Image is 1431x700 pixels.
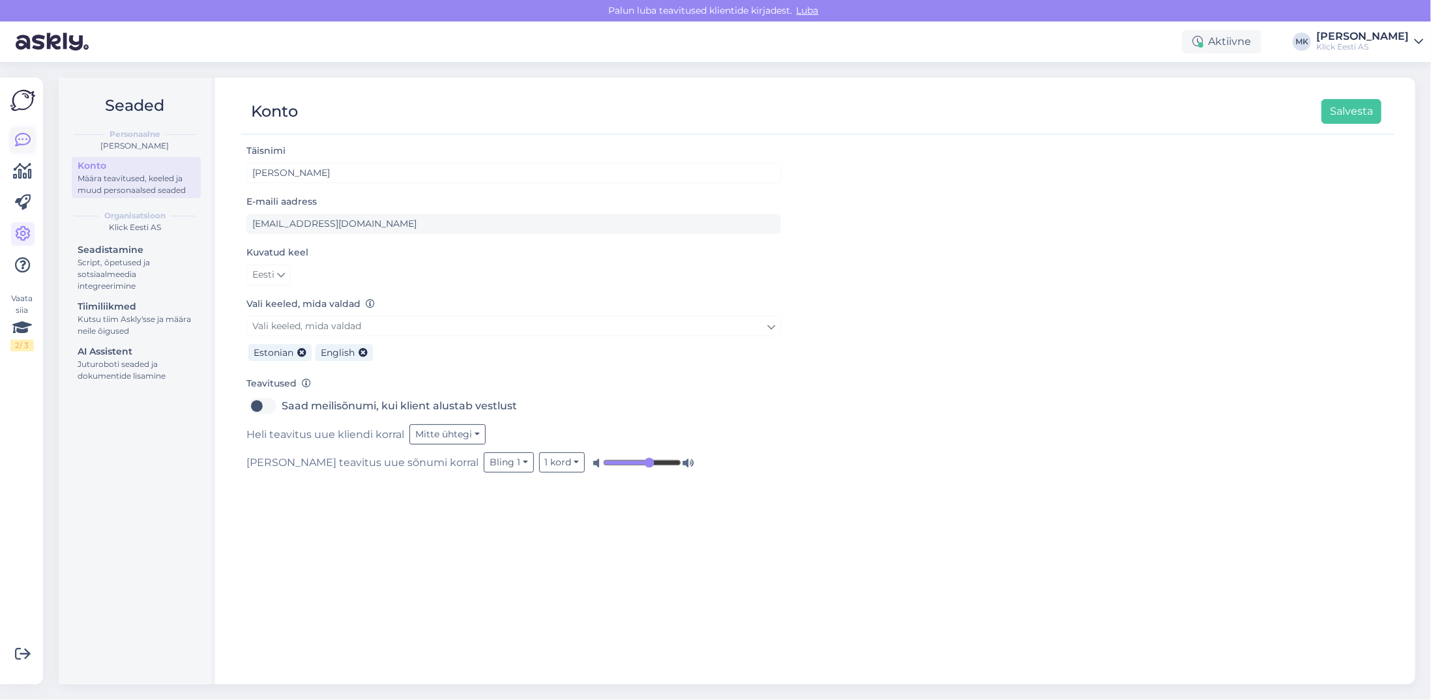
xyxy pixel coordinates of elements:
[10,88,35,113] img: Askly Logo
[246,163,781,183] input: Sisesta nimi
[1321,99,1381,124] button: Salvesta
[78,243,195,257] div: Seadistamine
[254,347,293,358] span: Estonian
[78,358,195,382] div: Juturoboti seaded ja dokumentide lisamine
[246,144,286,158] label: Täisnimi
[246,297,375,311] label: Vali keeled, mida valdad
[539,452,585,473] button: 1 kord
[252,320,361,332] span: Vali keeled, mida valdad
[10,293,34,351] div: Vaata siia
[246,424,781,445] div: Heli teavitus uue kliendi korral
[104,210,166,222] b: Organisatsioon
[1182,30,1261,53] div: Aktiivne
[246,195,317,209] label: E-maili aadress
[110,128,160,140] b: Personaalne
[409,424,486,445] button: Mitte ühtegi
[69,222,201,233] div: Klick Eesti AS
[78,345,195,358] div: AI Assistent
[10,340,34,351] div: 2 / 3
[1293,33,1311,51] div: MK
[793,5,823,16] span: Luba
[72,157,201,198] a: KontoMäära teavitused, keeled ja muud personaalsed seaded
[78,300,195,314] div: Tiimiliikmed
[246,246,308,259] label: Kuvatud keel
[252,268,274,282] span: Eesti
[69,140,201,152] div: [PERSON_NAME]
[251,99,298,124] div: Konto
[72,241,201,294] a: SeadistamineScript, õpetused ja sotsiaalmeedia integreerimine
[1316,31,1423,52] a: [PERSON_NAME]Klick Eesti AS
[72,298,201,339] a: TiimiliikmedKutsu tiim Askly'sse ja määra neile õigused
[282,396,517,416] label: Saad meilisõnumi, kui klient alustab vestlust
[78,314,195,337] div: Kutsu tiim Askly'sse ja määra neile õigused
[246,377,311,390] label: Teavitused
[1316,42,1409,52] div: Klick Eesti AS
[246,452,781,473] div: [PERSON_NAME] teavitus uue sõnumi korral
[78,173,195,196] div: Määra teavitused, keeled ja muud personaalsed seaded
[78,257,195,292] div: Script, õpetused ja sotsiaalmeedia integreerimine
[78,159,195,173] div: Konto
[69,93,201,118] h2: Seaded
[72,343,201,384] a: AI AssistentJuturoboti seaded ja dokumentide lisamine
[484,452,534,473] button: Bling 1
[321,347,355,358] span: English
[246,214,781,234] input: Sisesta e-maili aadress
[246,316,781,336] a: Vali keeled, mida valdad
[246,265,291,285] a: Eesti
[1316,31,1409,42] div: [PERSON_NAME]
